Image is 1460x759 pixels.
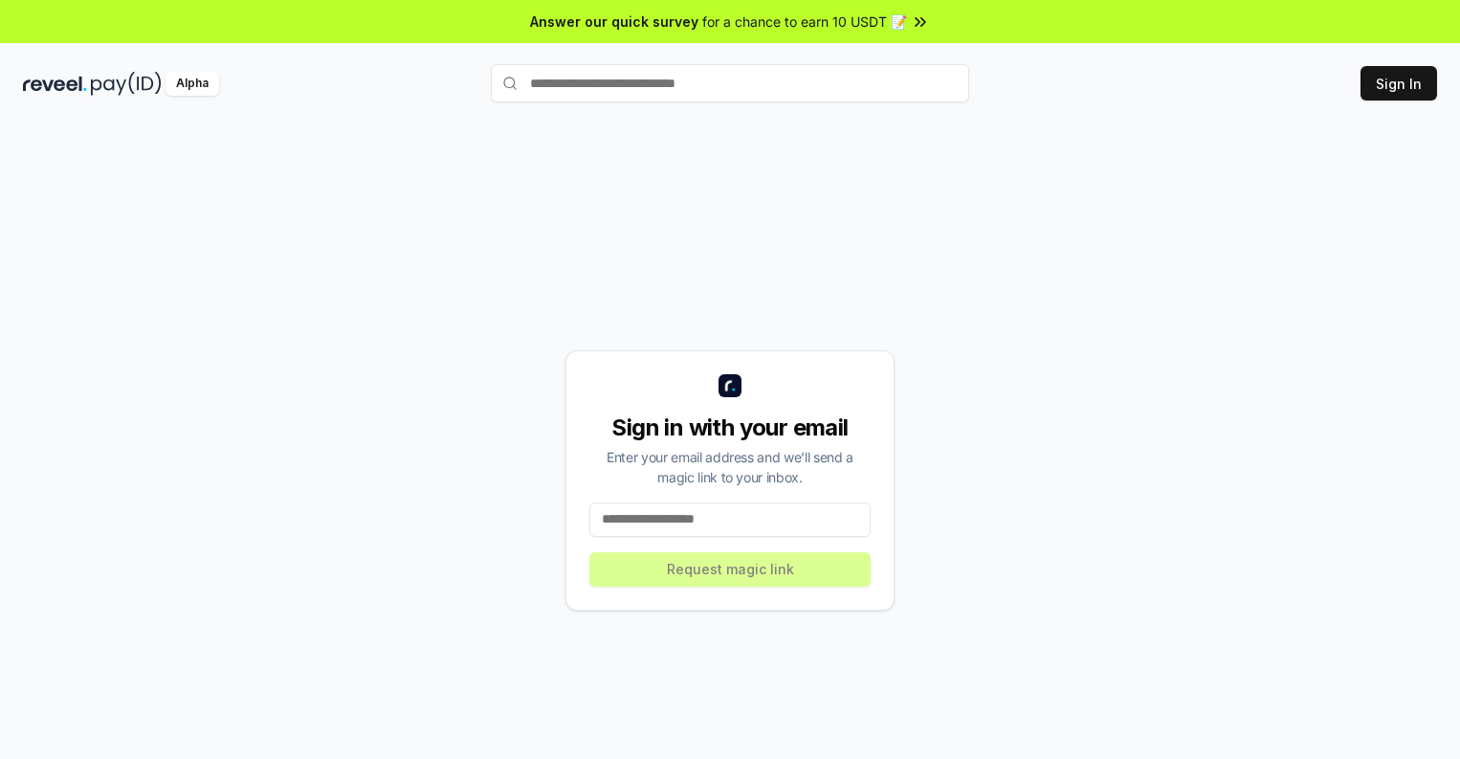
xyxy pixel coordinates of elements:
[702,11,907,32] span: for a chance to earn 10 USDT 📝
[589,413,871,443] div: Sign in with your email
[530,11,698,32] span: Answer our quick survey
[166,72,219,96] div: Alpha
[1360,66,1437,100] button: Sign In
[23,72,87,96] img: reveel_dark
[91,72,162,96] img: pay_id
[589,447,871,487] div: Enter your email address and we’ll send a magic link to your inbox.
[719,374,741,397] img: logo_small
